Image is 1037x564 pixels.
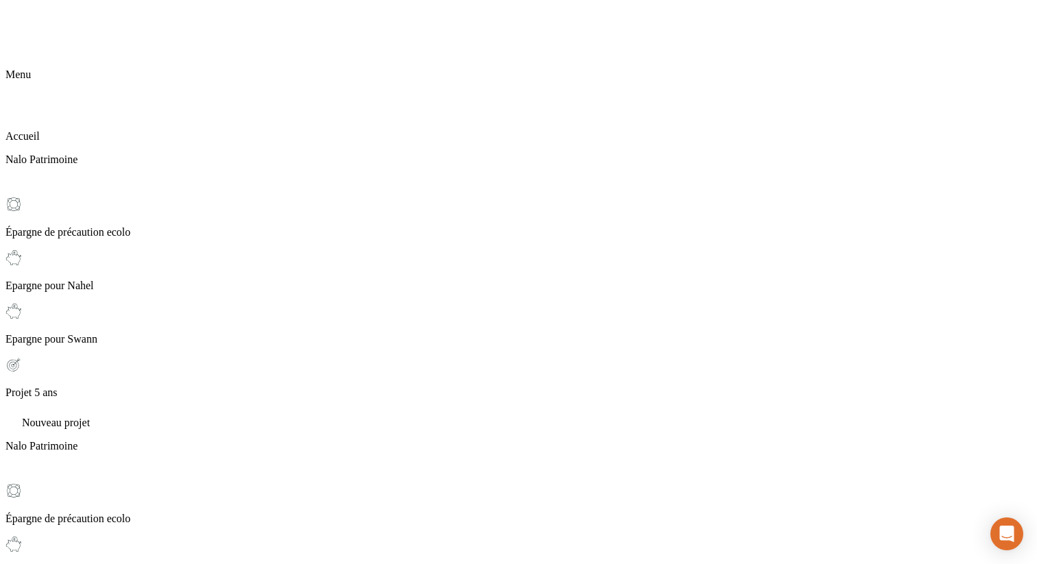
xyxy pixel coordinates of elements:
p: Épargne de précaution ecolo [5,513,1032,525]
div: Open Intercom Messenger [990,517,1023,550]
span: Menu [5,69,31,80]
p: Epargne pour Swann [5,333,1032,345]
div: Accueil [5,100,1032,143]
div: Epargne pour Nahel [5,249,1032,292]
p: Nalo Patrimoine [5,154,1032,166]
div: Nouveau projet [5,410,1032,429]
div: Projet 5 ans [5,356,1032,399]
div: Epargne pour Swann [5,303,1032,345]
p: Accueil [5,130,1032,143]
span: Nouveau projet [22,417,90,428]
div: Épargne de précaution ecolo [5,196,1032,238]
p: Nalo Patrimoine [5,440,1032,452]
p: Épargne de précaution ecolo [5,226,1032,238]
p: Projet 5 ans [5,387,1032,399]
div: Épargne de précaution ecolo [5,482,1032,525]
p: Epargne pour Nahel [5,280,1032,292]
